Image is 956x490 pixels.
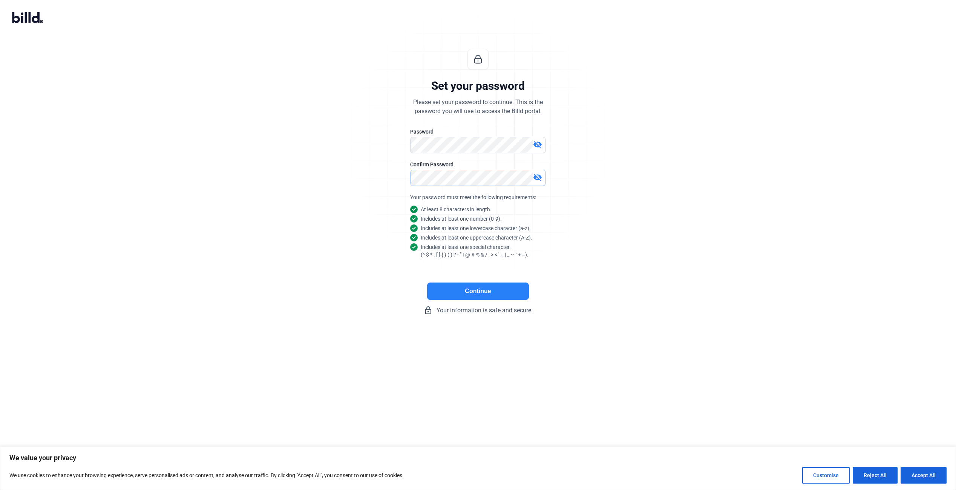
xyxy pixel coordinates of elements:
div: Confirm Password [410,161,546,168]
snap: Includes at least one number (0-9). [421,215,502,223]
p: We use cookies to enhance your browsing experience, serve personalised ads or content, and analys... [9,471,404,480]
button: Continue [427,283,529,300]
button: Customise [802,467,850,484]
p: We value your privacy [9,453,947,462]
div: Please set your password to continue. This is the password you will use to access the Billd portal. [413,98,543,116]
div: Your information is safe and secure. [365,306,591,315]
div: Your password must meet the following requirements: [410,194,546,201]
mat-icon: lock_outline [424,306,433,315]
div: Password [410,128,546,135]
snap: Includes at least one uppercase character (A-Z). [421,234,532,241]
snap: Includes at least one special character. (^ $ * . [ ] { } ( ) ? - " ! @ # % & / , > < ' : ; | _ ~... [421,243,529,258]
snap: At least 8 characters in length. [421,206,492,213]
mat-icon: visibility_off [533,173,542,182]
div: Set your password [431,79,525,93]
button: Accept All [901,467,947,484]
button: Reject All [853,467,898,484]
snap: Includes at least one lowercase character (a-z). [421,224,531,232]
mat-icon: visibility_off [533,140,542,149]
